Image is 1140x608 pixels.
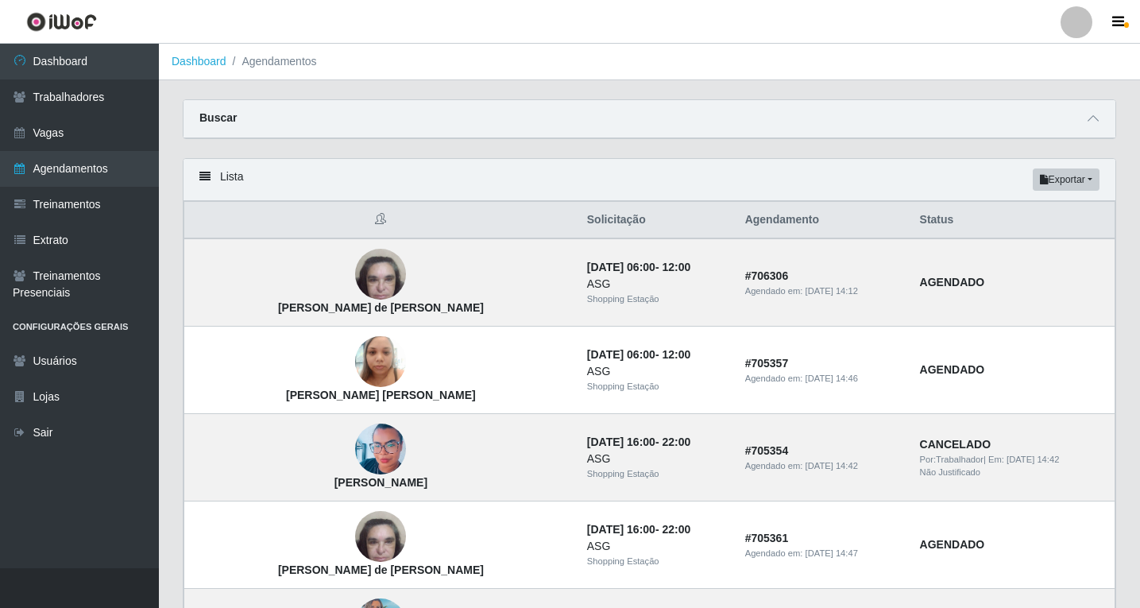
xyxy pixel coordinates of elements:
[587,467,726,481] div: Shopping Estação
[745,357,789,370] strong: # 705357
[286,389,476,401] strong: [PERSON_NAME] [PERSON_NAME]
[587,436,690,448] strong: -
[587,523,690,536] strong: -
[745,459,901,473] div: Agendado em:
[662,348,690,361] time: 12:00
[745,372,901,385] div: Agendado em:
[355,417,406,482] img: Samara Caroline Oliveira De Souza
[920,453,1105,467] div: | Em:
[587,261,690,273] strong: -
[334,476,427,489] strong: [PERSON_NAME]
[587,538,726,555] div: ASG
[184,159,1115,201] div: Lista
[587,348,655,361] time: [DATE] 06:00
[355,241,406,308] img: elayne Cristina Ferreira de oliveira santos
[920,538,985,551] strong: AGENDADO
[662,523,690,536] time: 22:00
[587,261,655,273] time: [DATE] 06:00
[355,503,406,571] img: elayne Cristina Ferreira de oliveira santos
[920,466,1105,479] div: Não Justificado
[910,202,1115,239] th: Status
[199,111,237,124] strong: Buscar
[920,455,983,464] span: Por: Trabalhador
[745,285,901,298] div: Agendado em:
[745,532,789,544] strong: # 705361
[662,261,690,273] time: 12:00
[26,12,97,32] img: CoreUI Logo
[278,563,484,576] strong: [PERSON_NAME] de [PERSON_NAME]
[587,555,726,568] div: Shopping Estação
[920,276,985,289] strong: AGENDADO
[355,328,406,396] img: Maria José da Costa Barela
[172,55,226,68] a: Dashboard
[920,438,991,451] strong: CANCELADO
[587,451,726,467] div: ASG
[587,380,726,393] div: Shopping Estação
[745,547,901,560] div: Agendado em:
[578,202,736,239] th: Solicitação
[745,444,789,457] strong: # 705354
[587,292,726,306] div: Shopping Estação
[806,286,858,296] time: [DATE] 14:12
[587,436,655,448] time: [DATE] 16:00
[587,276,726,292] div: ASG
[278,301,484,314] strong: [PERSON_NAME] de [PERSON_NAME]
[920,363,985,376] strong: AGENDADO
[587,363,726,380] div: ASG
[736,202,910,239] th: Agendamento
[587,348,690,361] strong: -
[159,44,1140,80] nav: breadcrumb
[745,269,789,282] strong: # 706306
[806,461,858,471] time: [DATE] 14:42
[1007,455,1059,464] time: [DATE] 14:42
[226,53,317,70] li: Agendamentos
[587,523,655,536] time: [DATE] 16:00
[662,436,690,448] time: 22:00
[806,548,858,558] time: [DATE] 14:47
[806,374,858,383] time: [DATE] 14:46
[1033,168,1099,191] button: Exportar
